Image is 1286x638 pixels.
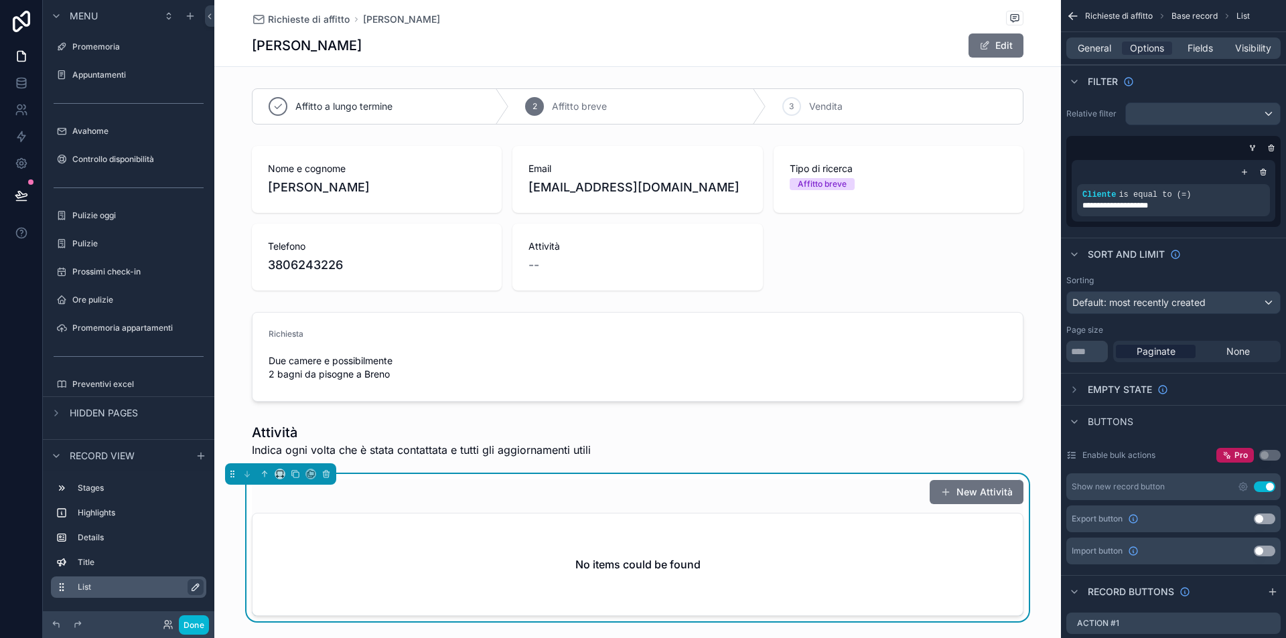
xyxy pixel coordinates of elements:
[1088,75,1118,88] span: Filter
[1072,546,1123,556] span: Import button
[78,483,201,493] label: Stages
[1072,481,1165,492] div: Show new record button
[72,42,204,52] label: Promemoria
[1234,450,1248,461] span: Pro
[1088,585,1174,599] span: Record buttons
[51,205,206,226] a: Pulizie oggi
[1082,190,1116,200] span: Cliente
[252,13,350,26] a: Richieste di affitto
[51,149,206,170] a: Controllo disponibilità
[1119,190,1191,200] span: is equal to (=)
[72,210,204,221] label: Pulizie oggi
[70,449,135,463] span: Record view
[179,615,209,635] button: Done
[1072,513,1123,524] span: Export button
[1066,325,1103,335] label: Page size
[72,238,204,249] label: Pulizie
[1226,345,1250,358] span: None
[1236,11,1250,21] span: List
[72,70,204,80] label: Appuntamenti
[1188,42,1213,55] span: Fields
[1137,345,1175,358] span: Paginate
[1072,297,1206,308] span: Default: most recently created
[70,406,138,420] span: Hidden pages
[51,261,206,283] a: Prossimi check-in
[1066,108,1120,119] label: Relative filter
[51,289,206,311] a: Ore pulizie
[78,507,201,518] label: Highlights
[51,64,206,86] a: Appuntamenti
[969,33,1023,58] button: Edit
[51,233,206,254] a: Pulizie
[51,121,206,142] a: Avahome
[51,374,206,395] a: Preventivi excel
[1130,42,1164,55] span: Options
[72,295,204,305] label: Ore pulizie
[1171,11,1218,21] span: Base record
[72,266,204,277] label: Prossimi check-in
[1066,275,1094,286] label: Sorting
[1088,415,1133,428] span: Buttons
[78,582,196,592] label: List
[1088,248,1165,261] span: Sort And Limit
[575,556,701,572] h2: No items could be found
[70,9,98,23] span: Menu
[72,379,204,390] label: Preventivi excel
[43,471,214,611] div: scrollable content
[72,126,204,137] label: Avahome
[51,317,206,339] a: Promemoria appartamenti
[51,36,206,58] a: Promemoria
[78,557,201,568] label: Title
[363,13,440,26] a: [PERSON_NAME]
[1066,291,1281,314] button: Default: most recently created
[72,154,204,165] label: Controllo disponibilità
[1235,42,1271,55] span: Visibility
[268,13,350,26] span: Richieste di affitto
[72,323,204,333] label: Promemoria appartamenti
[78,532,201,543] label: Details
[1082,450,1155,461] label: Enable bulk actions
[1088,383,1152,396] span: Empty state
[252,36,362,55] h1: [PERSON_NAME]
[1085,11,1153,21] span: Richieste di affitto
[930,480,1023,504] button: New Attività
[1078,42,1111,55] span: General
